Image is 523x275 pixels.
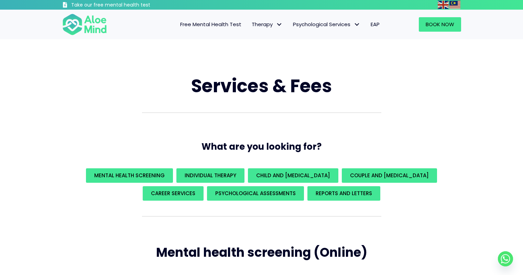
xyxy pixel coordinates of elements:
[274,20,284,30] span: Therapy: submenu
[201,140,322,153] span: What are you looking for?
[438,1,449,9] img: en
[252,21,283,28] span: Therapy
[185,172,236,179] span: Individual Therapy
[86,168,173,183] a: Mental Health Screening
[366,17,385,32] a: EAP
[256,172,330,179] span: Child and [MEDICAL_DATA]
[215,190,296,197] span: Psychological assessments
[498,251,513,266] a: Whatsapp
[371,21,380,28] span: EAP
[419,17,461,32] a: Book Now
[438,1,449,9] a: English
[352,20,362,30] span: Psychological Services: submenu
[342,168,437,183] a: Couple and [MEDICAL_DATA]
[307,186,380,201] a: REPORTS AND LETTERS
[293,21,360,28] span: Psychological Services
[116,17,385,32] nav: Menu
[316,190,372,197] span: REPORTS AND LETTERS
[176,168,244,183] a: Individual Therapy
[449,1,461,9] a: Malay
[180,21,241,28] span: Free Mental Health Test
[248,168,338,183] a: Child and [MEDICAL_DATA]
[175,17,247,32] a: Free Mental Health Test
[207,186,304,201] a: Psychological assessments
[156,244,367,261] span: Mental health screening (Online)
[62,13,107,36] img: Aloe mind Logo
[62,167,461,202] div: What are you looking for?
[449,1,460,9] img: ms
[94,172,165,179] span: Mental Health Screening
[151,190,195,197] span: Career Services
[426,21,454,28] span: Book Now
[62,2,187,10] a: Take our free mental health test
[247,17,288,32] a: TherapyTherapy: submenu
[71,2,187,9] h3: Take our free mental health test
[143,186,204,201] a: Career Services
[191,73,332,98] span: Services & Fees
[288,17,366,32] a: Psychological ServicesPsychological Services: submenu
[350,172,429,179] span: Couple and [MEDICAL_DATA]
